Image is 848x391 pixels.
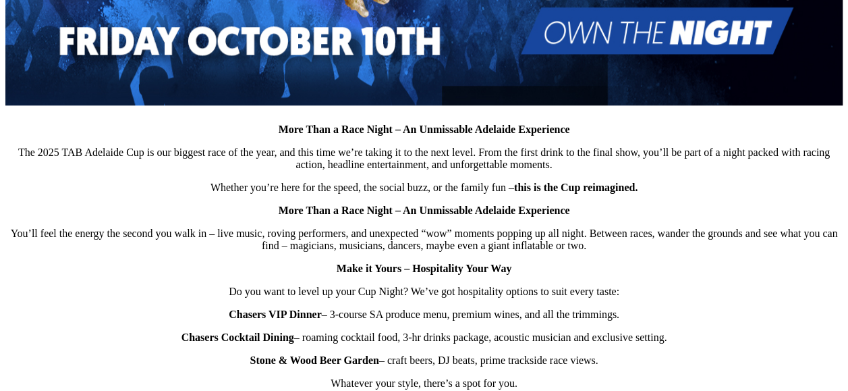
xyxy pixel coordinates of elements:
strong: More Than a Race Night – An Unmissable Adelaide Experience [279,124,570,135]
p: Do you want to level up your Cup Night? We’ve got hospitality options to suit every taste: [5,286,843,298]
p: – craft beers, DJ beats, prime trackside race views. [5,355,843,367]
p: – 3-course SA produce menu, premium wines, and all the trimmings. [5,309,843,321]
strong: Chasers VIP Dinner [229,309,322,320]
p: Whether you’re here for the speed, the social buzz, or the family fun – [5,182,843,194]
p: The 2025 TAB Adelaide Cup is our biggest race of the year, and this time we’re taking it to the n... [5,147,843,171]
strong: this is the Cup reimagined. [514,182,638,193]
strong: More Than a Race Night – An Unmissable Adelaide Experience [279,205,570,216]
p: You’ll feel the energy the second you walk in – live music, roving performers, and unexpected “wo... [5,228,843,252]
strong: Stone & Wood Beer Garden [250,355,378,366]
p: Whatever your style, there’s a spot for you. [5,377,843,390]
strong: Make it Yours – Hospitality Your Way [337,263,512,274]
strong: Chasers Cocktail Dining [181,332,294,343]
p: – roaming cocktail food, 3-hr drinks package, acoustic musician and exclusive setting. [5,332,843,344]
